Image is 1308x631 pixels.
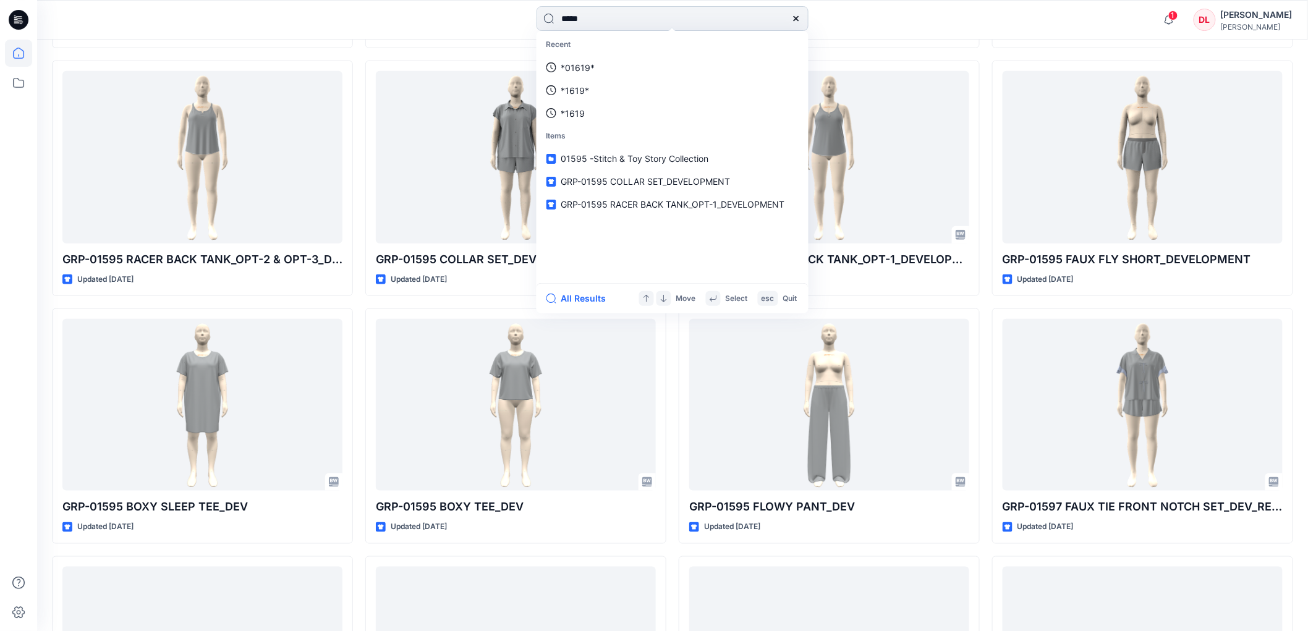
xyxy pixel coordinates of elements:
[689,498,969,515] p: GRP-01595 FLOWY PANT_DEV
[1221,22,1293,32] div: [PERSON_NAME]
[1194,9,1216,31] div: DL
[62,498,342,515] p: GRP-01595 BOXY SLEEP TEE_DEV
[689,319,969,491] a: GRP-01595 FLOWY PANT_DEV
[376,251,656,268] p: GRP-01595 COLLAR SET_DEVELOPMENT
[561,176,731,187] span: GRP-01595 COLLAR SET_DEVELOPMENT
[1003,319,1283,491] a: GRP-01597 FAUX TIE FRONT NOTCH SET_DEV_REV4
[561,199,785,210] span: GRP-01595 RACER BACK TANK_OPT-1_DEVELOPMENT
[539,193,806,216] a: GRP-01595 RACER BACK TANK_OPT-1_DEVELOPMENT
[704,520,760,533] p: Updated [DATE]
[376,71,656,243] a: GRP-01595 COLLAR SET_DEVELOPMENT
[1221,7,1293,22] div: [PERSON_NAME]
[62,251,342,268] p: GRP-01595 RACER BACK TANK_OPT-2 & OPT-3_DEVELOPMENT
[1017,273,1074,286] p: Updated [DATE]
[391,520,447,533] p: Updated [DATE]
[783,292,797,305] p: Quit
[689,251,969,268] p: GRP-01595 RACER BACK TANK_OPT-1_DEVELOPMENT
[561,153,709,164] span: 01595 -Stitch & Toy Story Collection
[1003,498,1283,515] p: GRP-01597 FAUX TIE FRONT NOTCH SET_DEV_REV4
[539,102,806,125] a: *1619
[1003,71,1283,243] a: GRP-01595 FAUX FLY SHORT_DEVELOPMENT
[77,520,134,533] p: Updated [DATE]
[77,273,134,286] p: Updated [DATE]
[689,71,969,243] a: GRP-01595 RACER BACK TANK_OPT-1_DEVELOPMENT
[539,170,806,193] a: GRP-01595 COLLAR SET_DEVELOPMENT
[1003,251,1283,268] p: GRP-01595 FAUX FLY SHORT_DEVELOPMENT
[376,498,656,515] p: GRP-01595 BOXY TEE_DEV
[726,292,748,305] p: Select
[539,125,806,148] p: Items
[546,291,614,306] button: All Results
[539,33,806,56] p: Recent
[62,71,342,243] a: GRP-01595 RACER BACK TANK_OPT-2 & OPT-3_DEVELOPMENT
[1017,520,1074,533] p: Updated [DATE]
[376,319,656,491] a: GRP-01595 BOXY TEE_DEV
[62,319,342,491] a: GRP-01595 BOXY SLEEP TEE_DEV
[391,273,447,286] p: Updated [DATE]
[561,107,585,120] p: *1619
[762,292,775,305] p: esc
[1168,11,1178,20] span: 1
[676,292,696,305] p: Move
[539,147,806,170] a: 01595 -Stitch & Toy Story Collection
